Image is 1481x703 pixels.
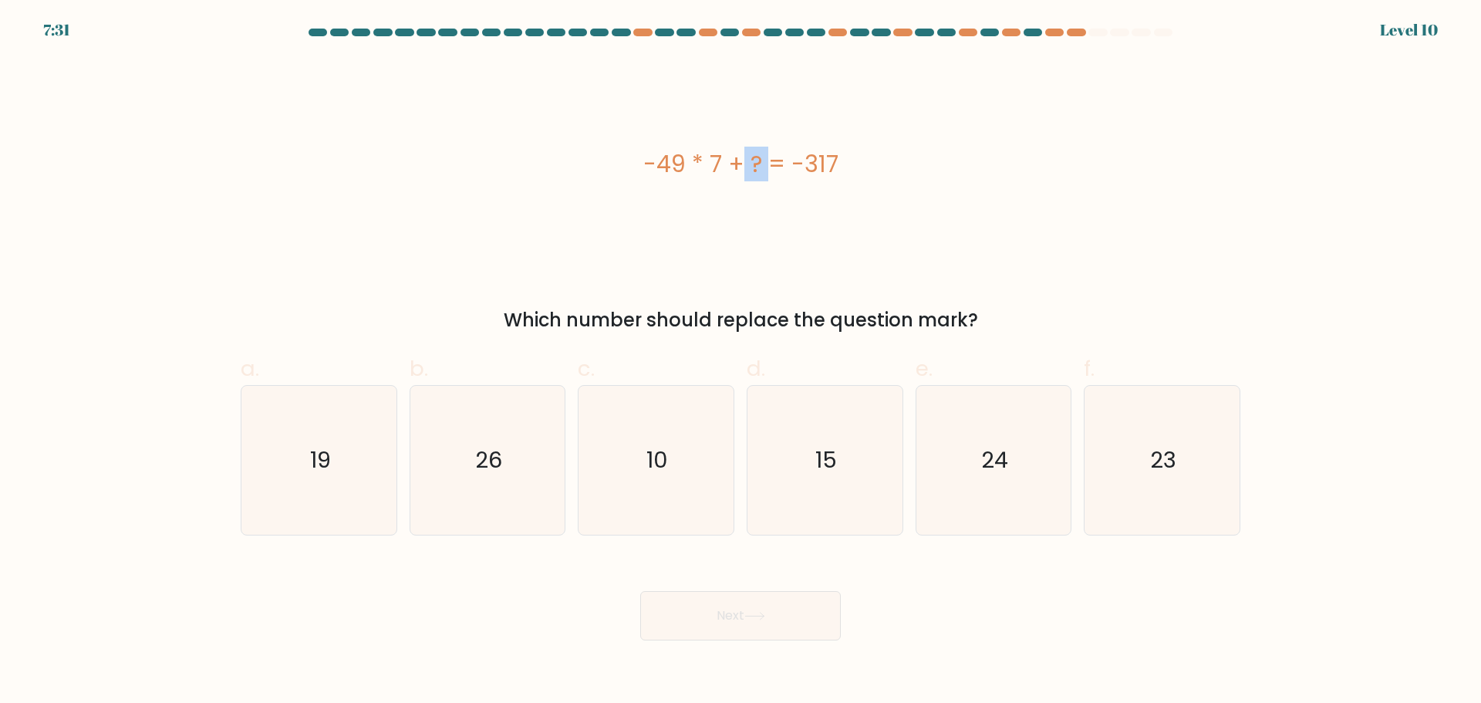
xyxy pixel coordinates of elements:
span: f. [1084,353,1095,384]
text: 15 [815,444,837,475]
span: d. [747,353,765,384]
button: Next [640,591,841,640]
text: 26 [475,444,502,475]
text: 10 [647,444,669,475]
span: c. [578,353,595,384]
span: a. [241,353,259,384]
div: 7:31 [43,19,70,42]
div: Level 10 [1380,19,1438,42]
span: e. [916,353,933,384]
div: Which number should replace the question mark? [250,306,1231,334]
text: 24 [981,444,1008,475]
text: 19 [310,444,331,475]
div: -49 * 7 + ? = -317 [241,147,1240,181]
text: 23 [1151,444,1177,475]
span: b. [410,353,428,384]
